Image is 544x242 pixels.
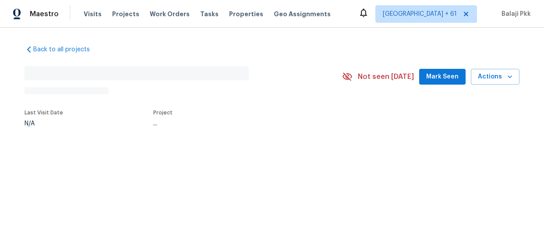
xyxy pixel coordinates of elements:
[84,10,102,18] span: Visits
[229,10,263,18] span: Properties
[358,72,414,81] span: Not seen [DATE]
[274,10,331,18] span: Geo Assignments
[153,110,173,115] span: Project
[426,71,459,82] span: Mark Seen
[498,10,531,18] span: Balaji Pkk
[25,121,63,127] div: N/A
[153,121,321,127] div: ...
[30,10,59,18] span: Maestro
[150,10,190,18] span: Work Orders
[383,10,457,18] span: [GEOGRAPHIC_DATA] + 61
[419,69,466,85] button: Mark Seen
[200,11,219,17] span: Tasks
[25,45,109,54] a: Back to all projects
[471,69,519,85] button: Actions
[25,110,63,115] span: Last Visit Date
[112,10,139,18] span: Projects
[478,71,512,82] span: Actions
